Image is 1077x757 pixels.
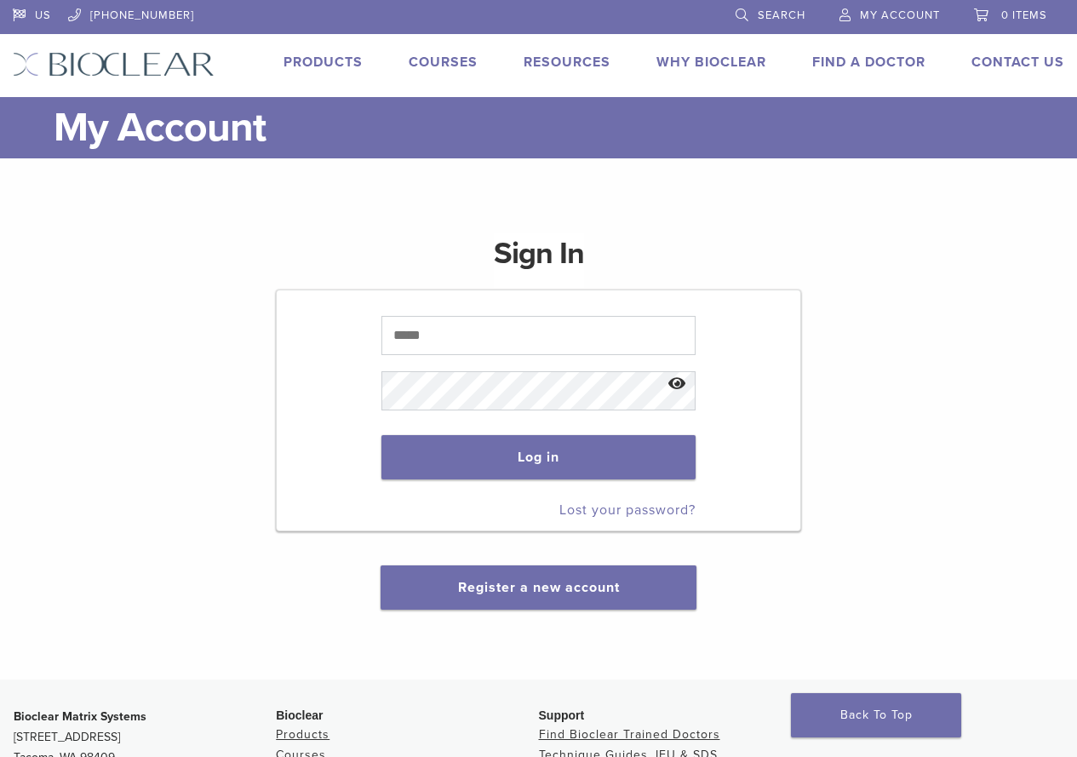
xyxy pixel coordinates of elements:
[284,54,363,71] a: Products
[659,363,696,406] button: Show password
[524,54,610,71] a: Resources
[812,54,925,71] a: Find A Doctor
[13,52,215,77] img: Bioclear
[381,435,696,479] button: Log in
[656,54,766,71] a: Why Bioclear
[860,9,940,22] span: My Account
[409,54,478,71] a: Courses
[381,565,696,610] button: Register a new account
[791,693,961,737] a: Back To Top
[54,97,1064,158] h1: My Account
[276,708,323,722] span: Bioclear
[1001,9,1047,22] span: 0 items
[458,579,620,596] a: Register a new account
[559,502,696,519] a: Lost your password?
[539,727,720,742] a: Find Bioclear Trained Doctors
[758,9,805,22] span: Search
[494,233,584,288] h1: Sign In
[971,54,1064,71] a: Contact Us
[276,727,329,742] a: Products
[14,709,146,724] strong: Bioclear Matrix Systems
[539,708,585,722] span: Support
